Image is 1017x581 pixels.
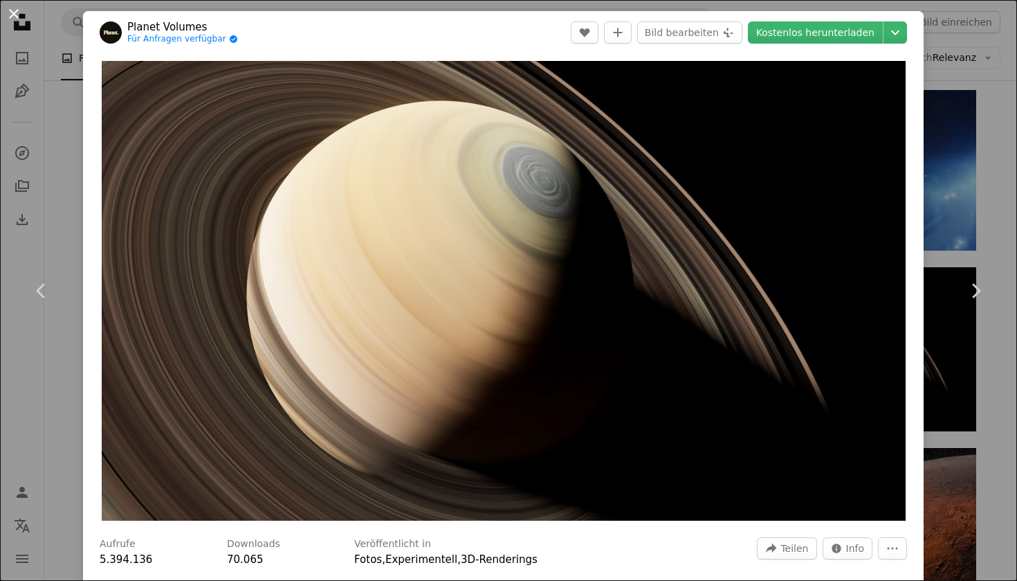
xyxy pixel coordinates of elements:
h3: Veröffentlicht in [354,537,431,551]
h3: Aufrufe [100,537,136,551]
a: 3D-Renderings [461,553,538,566]
span: 70.065 [227,553,264,566]
button: Bild bearbeiten [637,21,742,44]
button: Downloadgröße auswählen [883,21,907,44]
span: 5.394.136 [100,553,152,566]
button: Statistiken zu diesem Bild [823,537,873,560]
button: Weitere Aktionen [878,537,907,560]
span: Info [846,538,865,559]
img: Nahaufnahme eines Saturnplaneten mit schwarzem Hintergrund [102,61,906,521]
button: Zu Kollektion hinzufügen [604,21,632,44]
img: Zum Profil von Planet Volumes [100,21,122,44]
span: Teilen [780,538,808,559]
button: Dieses Bild teilen [757,537,816,560]
button: Gefällt mir [571,21,598,44]
span: , [457,553,461,566]
a: Experimentell [385,553,457,566]
button: Dieses Bild heranzoomen [102,61,906,521]
a: Fotos [354,553,382,566]
span: , [382,553,385,566]
a: Für Anfragen verfügbar [127,34,238,45]
h3: Downloads [227,537,280,551]
a: Kostenlos herunterladen [748,21,883,44]
a: Planet Volumes [127,20,238,34]
a: Weiter [934,224,1017,357]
